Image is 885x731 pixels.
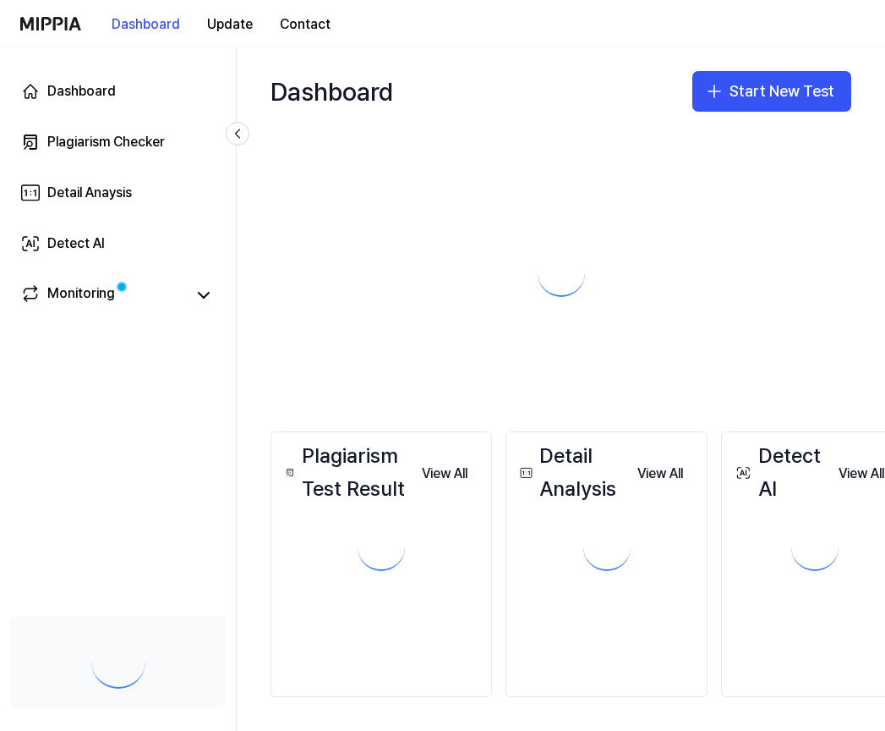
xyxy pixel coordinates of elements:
[516,440,624,505] div: Detail Analysis
[20,283,185,307] a: Monitoring
[281,440,408,505] div: Plagiarism Test Result
[10,223,226,264] a: Detect AI
[47,283,115,307] div: Monitoring
[47,183,132,203] div: Detail Anaysis
[98,8,194,41] button: Dashboard
[47,234,105,254] div: Detect AI
[47,132,165,152] div: Plagiarism Checker
[408,455,481,491] a: View All
[408,457,481,491] button: View All
[732,440,825,505] div: Detect AI
[10,122,226,162] a: Plagiarism Checker
[692,71,851,112] button: Start New Test
[10,173,226,213] a: Detail Anaysis
[270,64,393,118] div: Dashboard
[194,8,266,41] button: Update
[10,71,226,112] a: Dashboard
[194,1,266,47] a: Update
[20,17,81,30] img: logo
[47,81,116,102] div: Dashboard
[624,455,697,491] a: View All
[266,8,344,41] button: Contact
[624,457,697,491] button: View All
